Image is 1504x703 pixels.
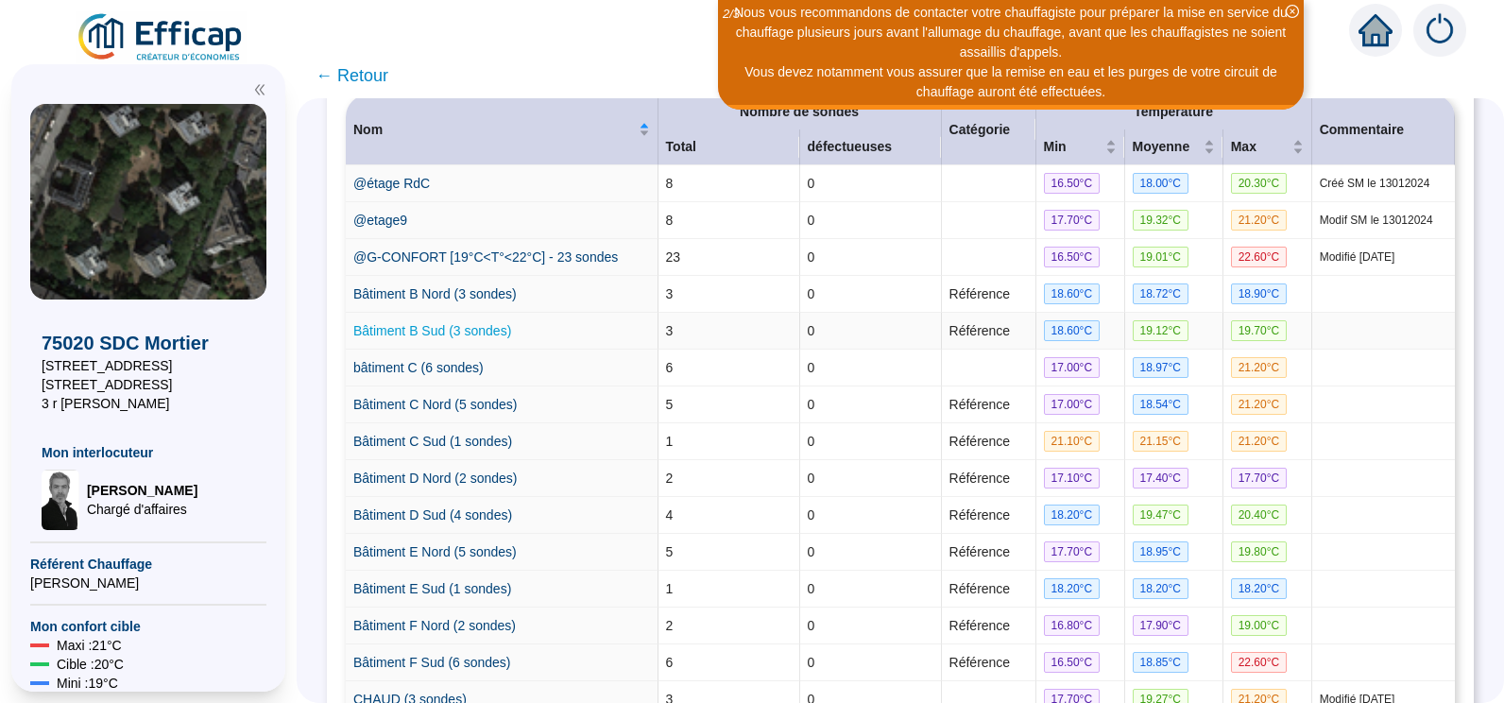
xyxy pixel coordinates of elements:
[353,176,430,191] a: @étage RdC
[1320,249,1447,265] span: Modifié [DATE]
[658,202,800,239] td: 8
[723,7,740,21] i: 2 / 3
[1044,578,1101,599] span: 18.20 °C
[942,497,1036,534] td: Référence
[1231,283,1288,304] span: 18.90 °C
[1044,283,1101,304] span: 18.60 °C
[1133,210,1189,231] span: 19.32 °C
[1133,578,1189,599] span: 18.20 °C
[658,534,800,571] td: 5
[658,386,800,423] td: 5
[1231,137,1289,157] span: Max
[1231,652,1288,673] span: 22.60 °C
[658,94,942,129] th: Nombre de sondes
[658,165,800,202] td: 8
[42,470,79,530] img: Chargé d'affaires
[1231,394,1288,415] span: 21.20 °C
[1231,615,1288,636] span: 19.00 °C
[353,249,618,265] a: @G-CONFORT [19°C<T°<22°C] - 23 sondes
[800,497,942,534] td: 0
[1044,652,1101,673] span: 16.50 °C
[346,94,658,165] th: Nom
[1044,247,1101,267] span: 16.50 °C
[658,460,800,497] td: 2
[1044,320,1101,341] span: 18.60 °C
[1036,129,1125,165] th: Min
[942,276,1036,313] td: Référence
[942,571,1036,608] td: Référence
[1133,541,1189,562] span: 18.95 °C
[353,434,512,449] a: Bâtiment C Sud (1 sondes)
[1133,247,1189,267] span: 19.01 °C
[658,423,800,460] td: 1
[1133,394,1189,415] span: 18.54 °C
[1044,357,1101,378] span: 17.00 °C
[316,62,388,89] span: ← Retour
[942,644,1036,681] td: Référence
[353,323,511,338] a: Bâtiment B Sud (3 sondes)
[721,62,1301,102] div: Vous devez notamment vous assurer que la remise en eau et les purges de votre circuit de chauffag...
[42,330,255,356] span: 75020 SDC Mortier
[1231,173,1288,194] span: 20.30 °C
[1133,468,1189,489] span: 17.40 °C
[1231,320,1288,341] span: 19.70 °C
[1231,505,1288,525] span: 20.40 °C
[1133,320,1189,341] span: 19.12 °C
[353,120,635,140] span: Nom
[353,397,518,412] a: Bâtiment C Nord (5 sondes)
[1413,4,1466,57] img: alerts
[42,394,255,413] span: 3 r [PERSON_NAME]
[353,213,407,228] a: @etage9
[658,608,800,644] td: 2
[30,574,266,592] span: [PERSON_NAME]
[800,313,942,350] td: 0
[253,83,266,96] span: double-left
[57,655,124,674] span: Cible : 20 °C
[658,313,800,350] td: 3
[800,571,942,608] td: 0
[353,618,516,633] a: Bâtiment F Nord (2 sondes)
[1044,541,1101,562] span: 17.70 °C
[658,276,800,313] td: 3
[800,165,942,202] td: 0
[800,460,942,497] td: 0
[1125,129,1223,165] th: Moyenne
[1359,13,1393,47] span: home
[1231,431,1288,452] span: 21.20 °C
[57,674,118,693] span: Mini : 19 °C
[42,443,255,462] span: Mon interlocuteur
[1133,505,1189,525] span: 19.47 °C
[1044,137,1102,157] span: Min
[942,534,1036,571] td: Référence
[942,460,1036,497] td: Référence
[1044,210,1101,231] span: 17.70 °C
[30,555,266,574] span: Référent Chauffage
[800,202,942,239] td: 0
[57,636,122,655] span: Maxi : 21 °C
[353,655,511,670] a: Bâtiment F Sud (6 sondes)
[42,375,255,394] span: [STREET_ADDRESS]
[42,356,255,375] span: [STREET_ADDRESS]
[1231,541,1288,562] span: 19.80 °C
[942,608,1036,644] td: Référence
[1320,176,1447,191] span: Créé SM le 13012024
[800,276,942,313] td: 0
[1036,94,1312,129] th: Température
[353,581,511,596] a: Bâtiment E Sud (1 sondes)
[30,617,266,636] span: Mon confort cible
[1133,137,1200,157] span: Moyenne
[800,129,942,165] th: défectueuses
[1312,94,1455,165] th: Commentaire
[800,350,942,386] td: 0
[1231,357,1288,378] span: 21.20 °C
[353,507,512,523] a: Bâtiment D Sud (4 sondes)
[800,239,942,276] td: 0
[942,94,1036,165] th: Catégorie
[76,11,247,64] img: efficap energie logo
[1044,394,1101,415] span: 17.00 °C
[942,313,1036,350] td: Référence
[1044,173,1101,194] span: 16.50 °C
[87,500,197,519] span: Chargé d'affaires
[1044,468,1101,489] span: 17.10 °C
[658,571,800,608] td: 1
